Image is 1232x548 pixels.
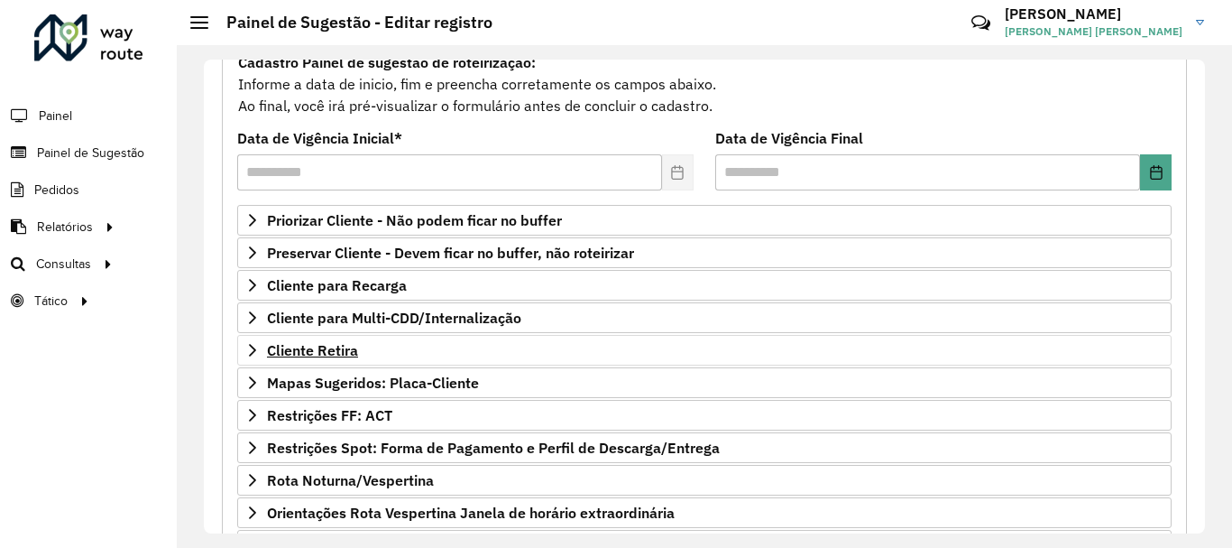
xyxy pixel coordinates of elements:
[39,107,72,125] span: Painel
[208,13,492,33] h2: Painel de Sugestão - Editar registro
[237,302,1172,333] a: Cliente para Multi-CDD/Internalização
[267,246,634,260] span: Preservar Cliente - Devem ficar no buffer, não roteirizar
[1005,23,1182,40] span: [PERSON_NAME] [PERSON_NAME]
[267,473,434,488] span: Rota Noturna/Vespertina
[1140,154,1172,190] button: Choose Date
[1005,5,1182,23] h3: [PERSON_NAME]
[34,181,79,200] span: Pedidos
[267,376,479,390] span: Mapas Sugeridos: Placa-Cliente
[237,205,1172,236] a: Priorizar Cliente - Não podem ficar no buffer
[267,311,521,325] span: Cliente para Multi-CDD/Internalização
[34,292,68,311] span: Tático
[237,465,1172,496] a: Rota Noturna/Vespertina
[237,237,1172,268] a: Preservar Cliente - Devem ficar no buffer, não roteirizar
[267,343,358,358] span: Cliente Retira
[237,400,1172,431] a: Restrições FF: ACT
[267,441,720,455] span: Restrições Spot: Forma de Pagamento e Perfil de Descarga/Entrega
[36,255,91,274] span: Consultas
[267,278,407,293] span: Cliente para Recarga
[237,270,1172,301] a: Cliente para Recarga
[237,497,1172,528] a: Orientações Rota Vespertina Janela de horário extraordinária
[37,144,144,163] span: Painel de Sugestão
[237,367,1172,398] a: Mapas Sugeridos: Placa-Cliente
[237,127,402,149] label: Data de Vigência Inicial
[237,432,1172,463] a: Restrições Spot: Forma de Pagamento e Perfil de Descarga/Entrega
[238,53,536,71] strong: Cadastro Painel de sugestão de roteirização:
[715,127,863,149] label: Data de Vigência Final
[237,335,1172,366] a: Cliente Retira
[267,213,562,228] span: Priorizar Cliente - Não podem ficar no buffer
[267,506,675,520] span: Orientações Rota Vespertina Janela de horário extraordinária
[237,51,1172,117] div: Informe a data de inicio, fim e preencha corretamente os campos abaixo. Ao final, você irá pré-vi...
[267,408,392,423] span: Restrições FF: ACT
[961,4,1000,42] a: Contato Rápido
[37,218,93,237] span: Relatórios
